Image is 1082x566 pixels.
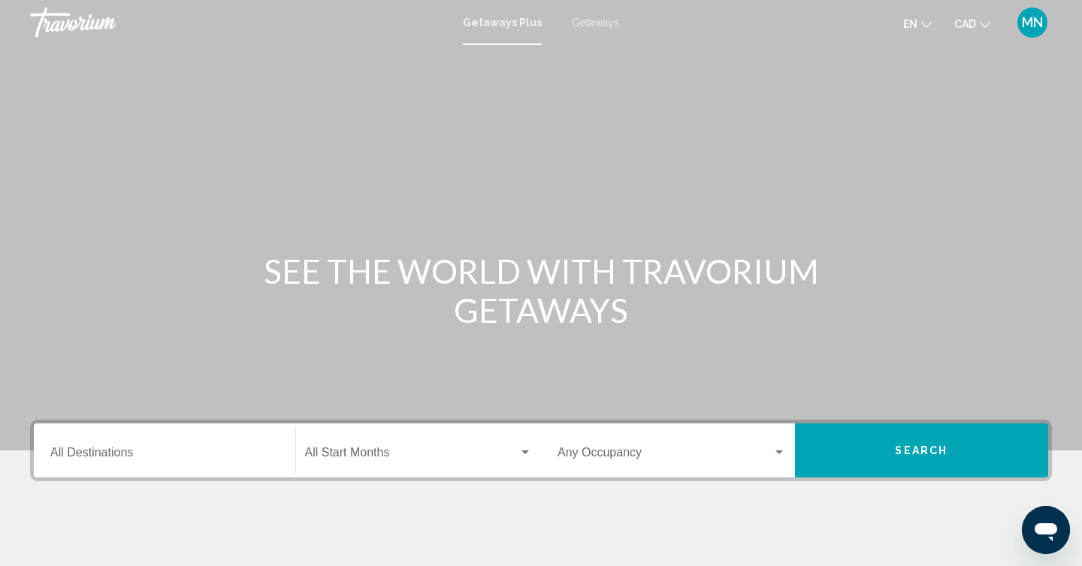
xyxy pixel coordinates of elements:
button: Search [795,423,1049,477]
button: Change currency [954,13,990,35]
h1: SEE THE WORLD WITH TRAVORIUM GETAWAYS [259,251,823,330]
button: Change language [903,13,932,35]
a: Getaways Plus [463,17,542,29]
a: Getaways [572,17,619,29]
span: CAD [954,18,976,30]
span: MN [1022,15,1043,30]
button: User Menu [1013,7,1052,38]
iframe: Button to launch messaging window [1022,506,1070,554]
a: Travorium [30,8,448,38]
span: Search [895,445,948,457]
div: Search widget [34,423,1048,477]
span: en [903,18,917,30]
